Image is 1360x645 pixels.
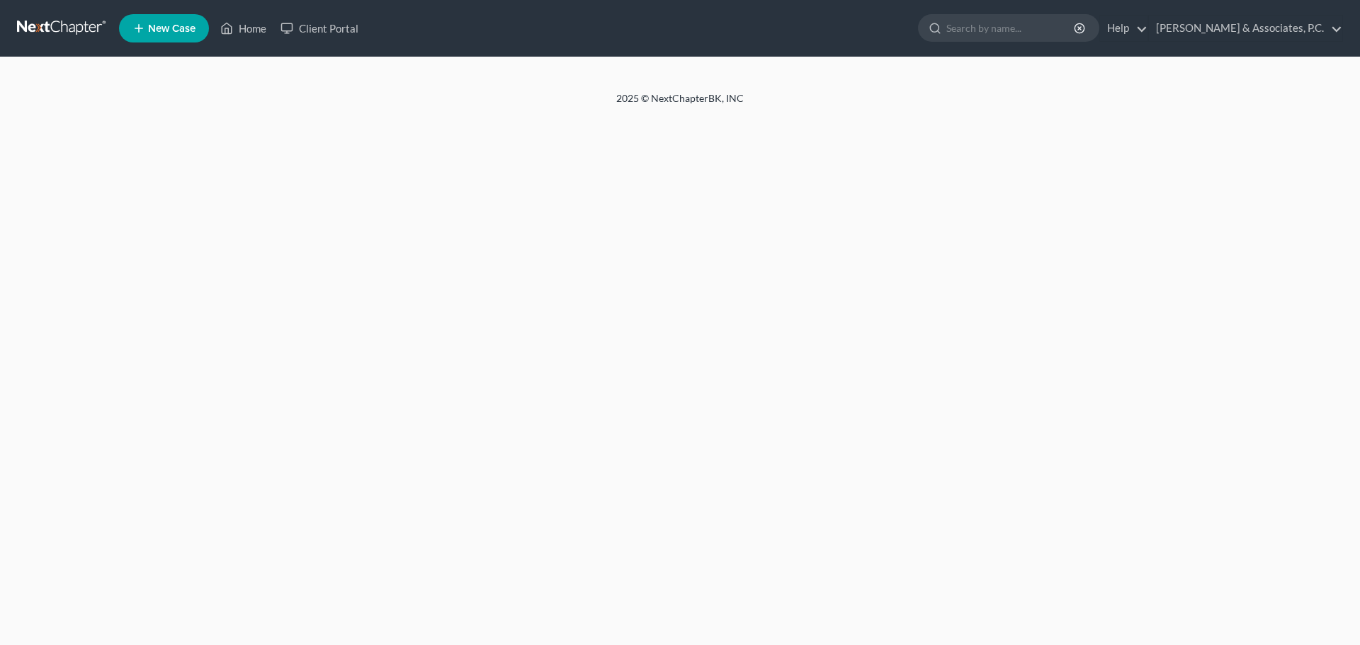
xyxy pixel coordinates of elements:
a: Home [213,16,273,41]
a: Help [1100,16,1147,41]
input: Search by name... [946,15,1076,41]
span: New Case [148,23,195,34]
div: 2025 © NextChapterBK, INC [276,91,1084,117]
a: [PERSON_NAME] & Associates, P.C. [1149,16,1342,41]
a: Client Portal [273,16,365,41]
